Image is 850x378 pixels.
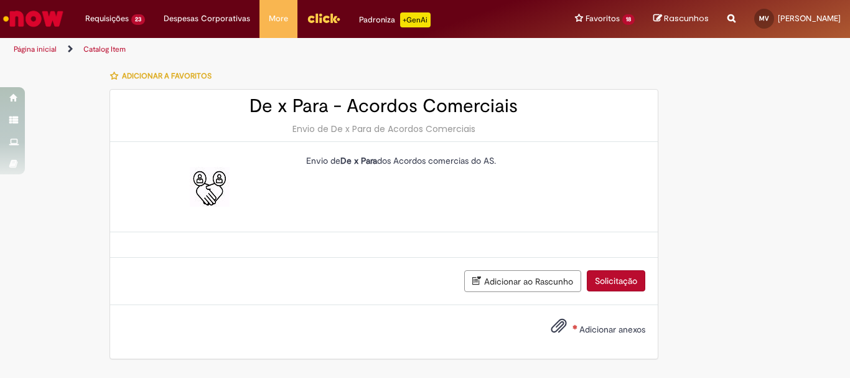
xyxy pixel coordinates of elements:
button: Adicionar ao Rascunho [464,270,581,292]
span: [PERSON_NAME] [778,13,841,24]
span: Requisições [85,12,129,25]
p: +GenAi [400,12,431,27]
a: Página inicial [14,44,57,54]
span: Adicionar a Favoritos [122,71,212,81]
p: Envio de dos Acordos comercias do AS. [306,154,636,167]
div: Envio de De x Para de Acordos Comerciais [123,123,645,135]
button: Solicitação [587,270,645,291]
a: Rascunhos [653,13,709,25]
span: Favoritos [586,12,620,25]
span: 23 [131,14,145,25]
div: Padroniza [359,12,431,27]
img: click_logo_yellow_360x200.png [307,9,340,27]
h2: De x Para - Acordos Comerciais [123,96,645,116]
span: More [269,12,288,25]
img: De x Para - Acordos Comerciais [190,167,230,207]
span: Despesas Corporativas [164,12,250,25]
button: Adicionar anexos [548,314,570,343]
strong: De x Para [340,155,377,166]
img: ServiceNow [1,6,65,31]
span: Adicionar anexos [579,324,645,335]
ul: Trilhas de página [9,38,558,61]
span: 18 [622,14,635,25]
a: Catalog Item [83,44,126,54]
span: Rascunhos [664,12,709,24]
button: Adicionar a Favoritos [110,63,218,89]
span: MV [759,14,769,22]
